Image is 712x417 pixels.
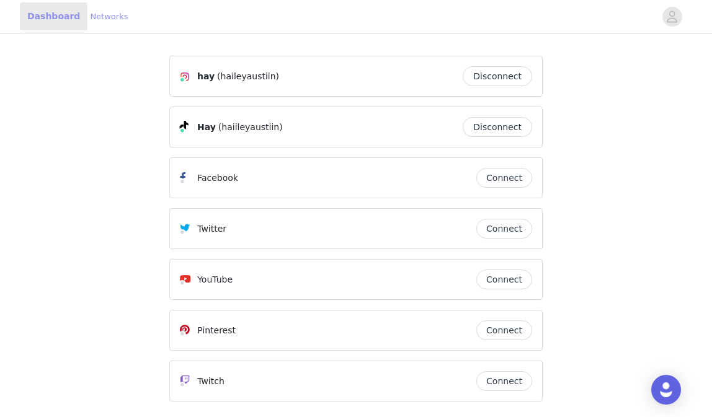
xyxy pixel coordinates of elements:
[197,70,215,83] span: hay
[463,117,532,137] button: Disconnect
[476,270,532,289] button: Connect
[476,371,532,391] button: Connect
[476,320,532,340] button: Connect
[218,121,283,134] span: (haiileyaustiin)
[476,168,532,188] button: Connect
[90,11,128,23] a: Networks
[20,2,87,30] a: Dashboard
[666,7,678,27] div: avatar
[217,70,279,83] span: (haileyaustiin)
[651,375,681,405] div: Open Intercom Messenger
[463,66,532,86] button: Disconnect
[197,222,226,235] p: Twitter
[180,72,190,82] img: Instagram Icon
[197,324,236,337] p: Pinterest
[197,121,216,134] span: Hay
[197,375,225,388] p: Twitch
[197,172,238,185] p: Facebook
[476,219,532,239] button: Connect
[197,273,233,286] p: YouTube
